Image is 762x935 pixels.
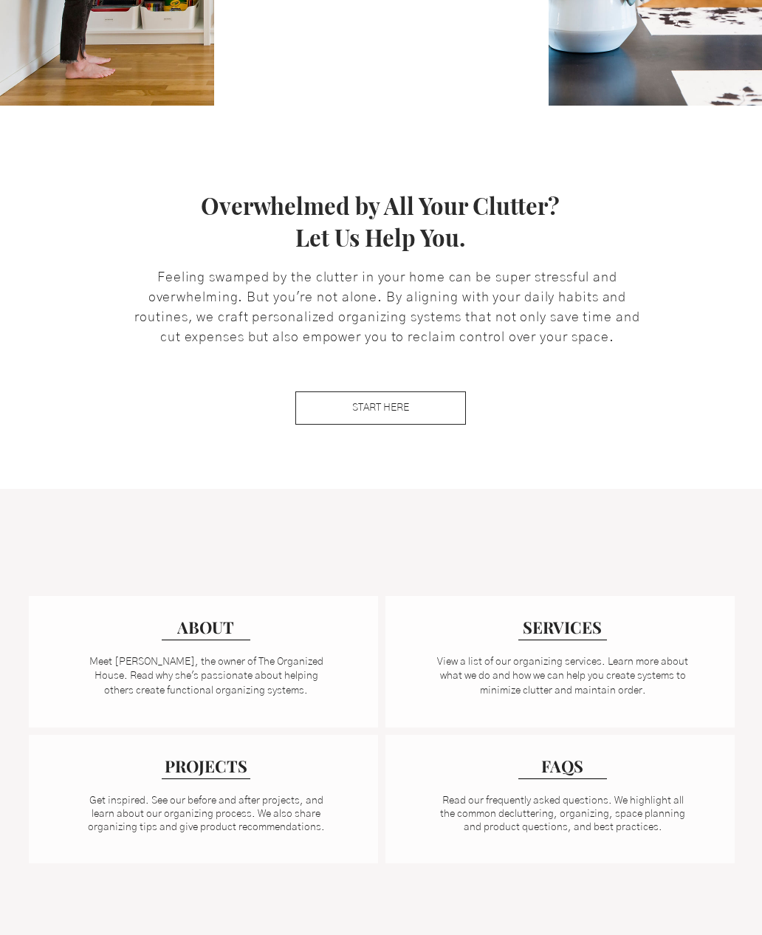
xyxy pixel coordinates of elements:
[162,753,250,779] a: PROJECTS
[523,616,602,638] span: SERVICES
[165,755,247,777] span: PROJECTS
[440,795,685,832] span: Read our frequently asked questions. We highlight all the common decluttering, organizing, space ...
[88,795,325,832] a: Get inspired. See our before and after projects, and learn about our organizing process. We also ...
[437,657,688,696] a: View a list of our organizing services. Learn more about what we do and how we can help you creat...
[201,190,560,253] span: Overwhelmed by All Your Clutter? Let Us Help You.
[162,614,250,640] a: ABOUT
[295,391,466,425] a: START HERE
[541,755,583,777] span: FAQS
[518,614,607,640] a: SERVICES
[352,401,409,416] span: START HERE
[177,616,234,638] span: ABOUT
[134,271,639,344] span: Feeling swamped by the clutter in your home can be super stressful and overwhelming. But you're n...
[518,753,607,779] a: FAQS
[89,657,323,696] a: Meet [PERSON_NAME], the owner of The Organized House. Read why she's passionate about helping oth...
